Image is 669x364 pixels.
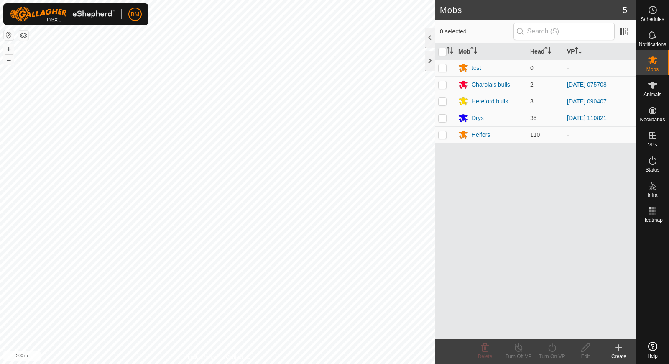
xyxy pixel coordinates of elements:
[564,59,636,76] td: -
[564,44,636,60] th: VP
[567,98,607,105] a: [DATE] 090407
[544,48,551,55] p-sorticon: Activate to sort
[569,353,602,360] div: Edit
[502,353,535,360] div: Turn Off VP
[4,55,14,65] button: –
[567,81,607,88] a: [DATE] 075708
[530,98,534,105] span: 3
[642,218,663,223] span: Heatmap
[639,42,666,47] span: Notifications
[18,31,28,41] button: Map Layers
[648,142,657,147] span: VPs
[455,44,527,60] th: Mob
[131,10,140,19] span: BM
[535,353,569,360] div: Turn On VP
[440,27,513,36] span: 0 selected
[602,353,636,360] div: Create
[472,131,490,139] div: Heifers
[646,67,659,72] span: Mobs
[641,17,664,22] span: Schedules
[530,115,537,121] span: 35
[226,353,250,361] a: Contact Us
[530,64,534,71] span: 0
[472,64,481,72] div: test
[472,80,510,89] div: Charolais bulls
[440,5,623,15] h2: Mobs
[4,30,14,40] button: Reset Map
[647,192,657,197] span: Infra
[472,97,508,106] div: Hereford bulls
[564,126,636,143] td: -
[513,23,615,40] input: Search (S)
[567,115,607,121] a: [DATE] 110821
[478,354,493,359] span: Delete
[623,4,627,16] span: 5
[530,81,534,88] span: 2
[184,353,216,361] a: Privacy Policy
[645,167,659,172] span: Status
[636,338,669,362] a: Help
[10,7,115,22] img: Gallagher Logo
[447,48,453,55] p-sorticon: Activate to sort
[530,131,540,138] span: 110
[4,44,14,54] button: +
[575,48,582,55] p-sorticon: Activate to sort
[647,354,658,359] span: Help
[472,114,484,123] div: Drys
[640,117,665,122] span: Neckbands
[643,92,661,97] span: Animals
[527,44,564,60] th: Head
[470,48,477,55] p-sorticon: Activate to sort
